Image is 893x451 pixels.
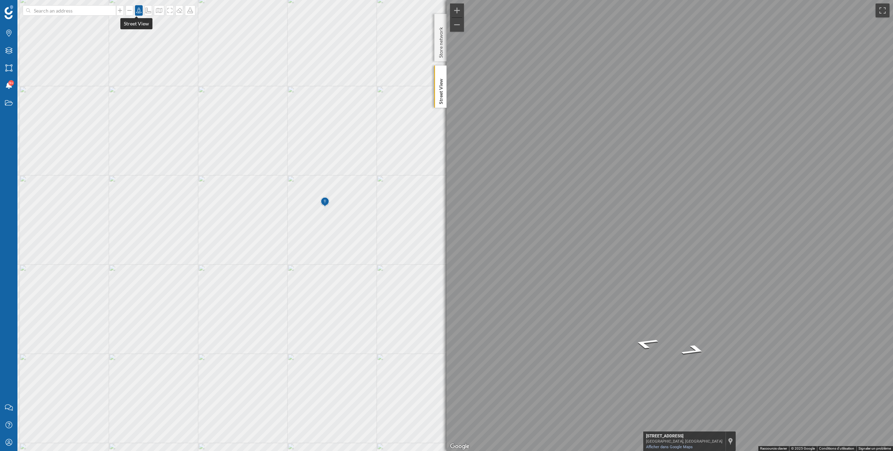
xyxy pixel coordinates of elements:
[14,5,48,11] span: Assistance
[448,442,471,451] a: Ouvrir cette zone dans Google Maps (dans une nouvelle fenêtre)
[819,446,854,450] a: Conditions d'utilisation (s'ouvre dans un nouvel onglet)
[646,434,722,439] div: [STREET_ADDRESS]
[791,446,815,450] span: © 2025 Google
[876,3,890,17] button: Passer en plein écran
[437,24,444,58] p: Store network
[321,195,329,209] img: Marker
[448,442,471,451] img: Google
[760,446,787,451] button: Raccourcis clavier
[623,335,669,352] path: Aller vers l'est, Rue de Quimper
[450,18,464,32] button: Zoom arrière
[5,5,13,19] img: Geoblink Logo
[9,79,13,86] span: 9+
[858,446,891,450] a: Signaler un problème
[437,76,444,104] p: Street View
[646,439,722,444] div: [GEOGRAPHIC_DATA], [GEOGRAPHIC_DATA]
[450,3,464,17] button: Zoom avant
[728,437,733,445] a: Afficher le lieu sur la carte
[646,445,693,449] a: Afficher dans Google Maps
[671,342,716,358] path: Aller vers l'ouest, Rue de Quimper
[120,18,152,29] div: Street View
